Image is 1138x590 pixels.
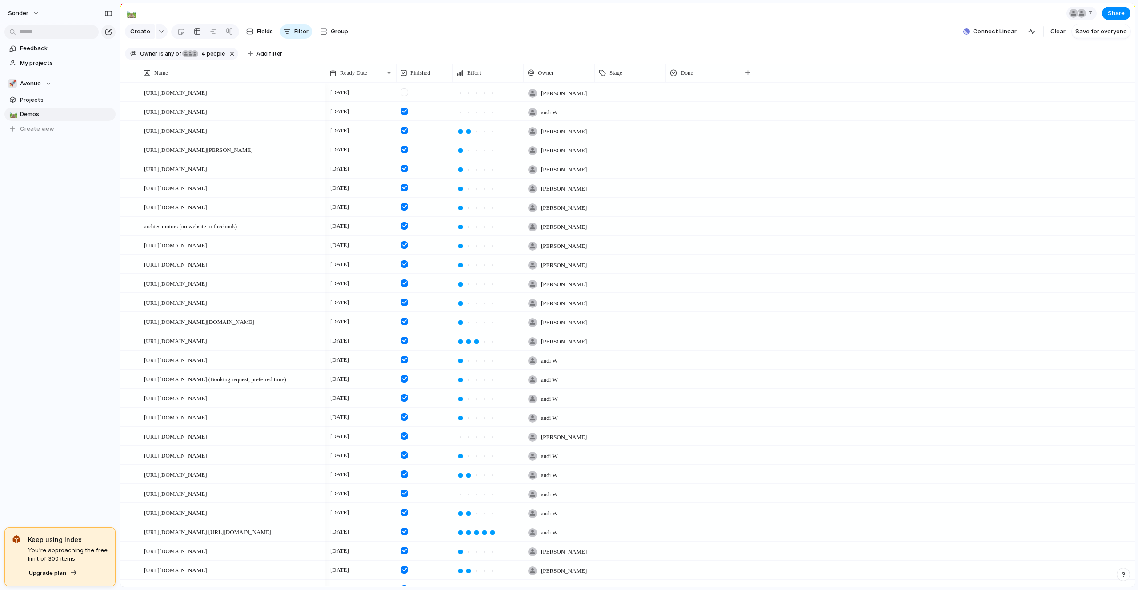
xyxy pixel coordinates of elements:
span: [URL][DOMAIN_NAME] [URL][DOMAIN_NAME] [144,526,271,537]
span: [URL][DOMAIN_NAME] [144,412,207,422]
span: Add filter [256,50,282,58]
span: Done [681,68,693,77]
span: any of [164,50,181,58]
span: Keep using Index [28,535,108,544]
span: Owner [140,50,157,58]
a: Feedback [4,42,116,55]
button: Save for everyone [1072,24,1130,39]
span: [URL][DOMAIN_NAME] [144,469,207,479]
span: [URL][DOMAIN_NAME] [144,355,207,365]
button: Clear [1047,24,1069,39]
span: [URL][DOMAIN_NAME] [144,240,207,250]
span: Effort [467,68,481,77]
span: [DATE] [328,469,351,480]
span: [DATE] [328,316,351,327]
span: [DATE] [328,163,351,174]
span: Feedback [20,44,112,53]
span: You're approaching the free limit of 300 items [28,546,108,563]
span: [URL][DOMAIN_NAME][PERSON_NAME] [144,144,253,155]
span: [PERSON_NAME] [541,184,587,193]
button: Filter [280,24,312,39]
span: [URL][DOMAIN_NAME] [144,431,207,441]
span: [URL][DOMAIN_NAME] [144,488,207,498]
span: Clear [1050,27,1066,36]
span: [DATE] [328,183,351,193]
span: [DATE] [328,278,351,289]
span: [DATE] [328,202,351,212]
span: [DATE] [328,221,351,231]
span: Save for everyone [1075,27,1127,36]
span: Fields [257,27,273,36]
button: Create view [4,122,116,136]
span: [URL][DOMAIN_NAME] [144,278,207,288]
span: [PERSON_NAME] [541,89,587,98]
span: audi W [541,414,558,423]
span: [PERSON_NAME] [541,165,587,174]
span: audi W [541,528,558,537]
span: [URL][DOMAIN_NAME] [144,106,207,116]
span: Demos [20,110,112,119]
button: Add filter [243,48,288,60]
span: [URL][DOMAIN_NAME] [144,393,207,403]
div: 🛤️Demos [4,108,116,121]
a: Projects [4,93,116,107]
div: 🚀 [8,79,17,88]
span: Avenue [20,79,41,88]
span: [URL][DOMAIN_NAME][DOMAIN_NAME] [144,316,254,327]
button: 4 people [182,49,227,59]
span: [URL][DOMAIN_NAME] [144,259,207,269]
span: [PERSON_NAME] [541,280,587,289]
span: audi W [541,490,558,499]
button: 🚀Avenue [4,77,116,90]
span: [DATE] [328,125,351,136]
span: [PERSON_NAME] [541,127,587,136]
span: [DATE] [328,374,351,384]
span: [PERSON_NAME] [541,223,587,231]
span: My projects [20,59,112,68]
span: [PERSON_NAME] [541,146,587,155]
span: Create view [20,124,54,133]
span: [URL][DOMAIN_NAME] [144,87,207,97]
span: Group [331,27,348,36]
button: Create [125,24,155,39]
span: [PERSON_NAME] [541,299,587,308]
span: [PERSON_NAME] [541,566,587,575]
span: Share [1108,9,1125,18]
span: [PERSON_NAME] [541,242,587,251]
span: Owner [538,68,553,77]
span: Finished [410,68,430,77]
span: people [199,50,225,58]
span: [DATE] [328,488,351,499]
span: [DATE] [328,259,351,270]
span: [URL][DOMAIN_NAME] [144,450,207,460]
span: [DATE] [328,393,351,403]
button: Upgrade plan [26,567,80,579]
span: [DATE] [328,144,351,155]
span: Create [130,27,150,36]
span: [PERSON_NAME] [541,337,587,346]
button: Share [1102,7,1130,20]
button: Connect Linear [960,25,1020,38]
span: [URL][DOMAIN_NAME] [144,297,207,307]
a: My projects [4,56,116,70]
span: [URL][DOMAIN_NAME] (Booking request, preferred time) [144,374,286,384]
span: [URL][DOMAIN_NAME] [144,183,207,193]
button: isany of [157,49,183,59]
span: audi W [541,509,558,518]
span: [DATE] [328,507,351,518]
button: 🛤️ [124,6,139,20]
div: 🛤️ [9,109,16,120]
span: [DATE] [328,297,351,308]
button: Group [316,24,353,39]
span: [DATE] [328,355,351,365]
span: [DATE] [328,450,351,461]
span: [DATE] [328,431,351,442]
span: Connect Linear [973,27,1017,36]
span: [PERSON_NAME] [541,547,587,556]
span: [DATE] [328,87,351,98]
span: [PERSON_NAME] [541,318,587,327]
button: Fields [243,24,276,39]
span: [DATE] [328,546,351,556]
span: audi W [541,452,558,461]
span: is [159,50,164,58]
